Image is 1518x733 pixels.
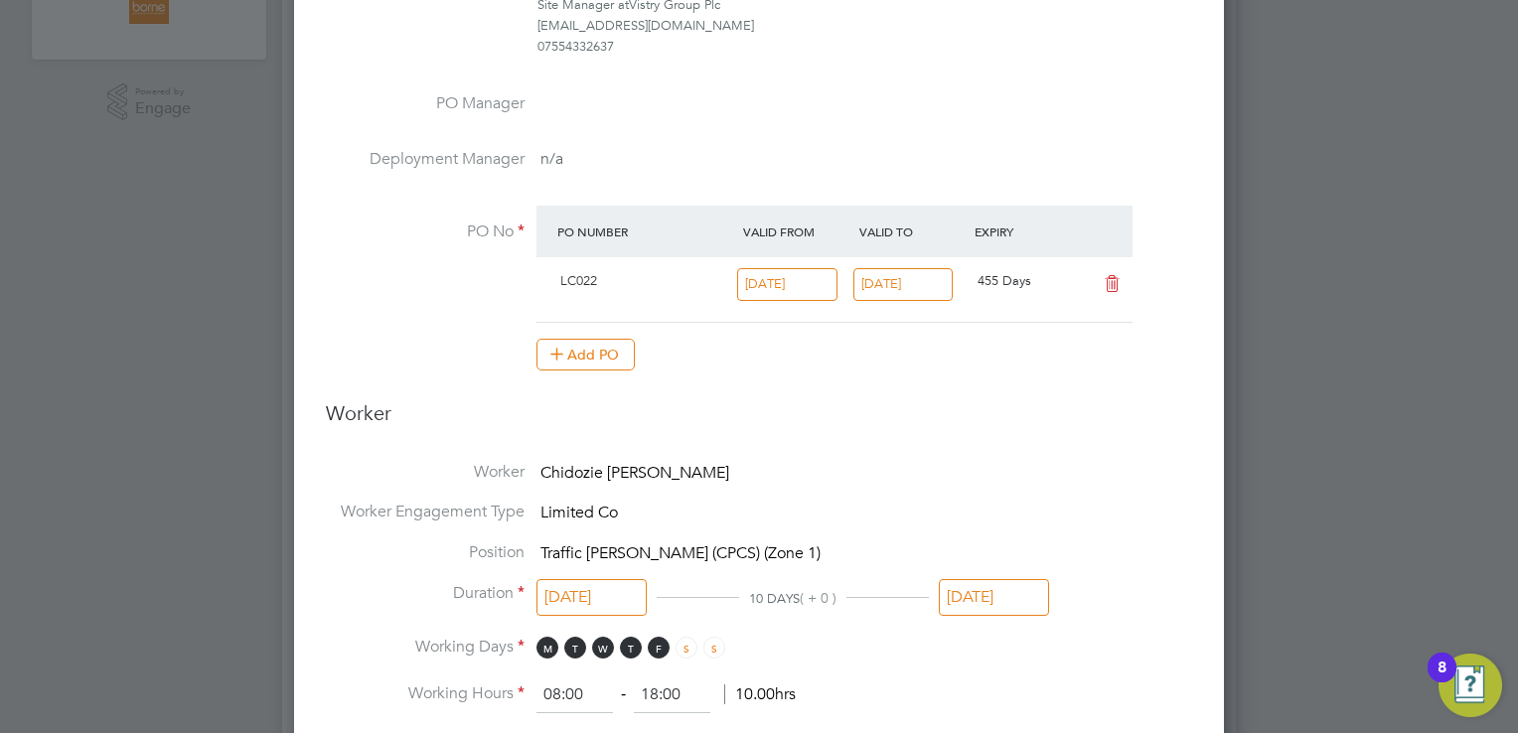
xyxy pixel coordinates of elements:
input: Select one [939,579,1049,616]
span: T [564,637,586,659]
div: 8 [1438,667,1446,693]
span: F [648,637,670,659]
span: S [703,637,725,659]
label: Working Hours [326,683,525,704]
h3: Worker [326,400,1192,442]
label: Position [326,542,525,563]
span: Traffic [PERSON_NAME] (CPCS) (Zone 1) [540,543,821,563]
span: Limited Co [540,504,618,523]
span: 10 DAYS [749,590,800,607]
label: Deployment Manager [326,149,525,170]
span: [EMAIL_ADDRESS][DOMAIN_NAME] [537,17,754,34]
button: Open Resource Center, 8 new notifications [1439,654,1502,717]
div: Expiry [970,214,1086,249]
button: Add PO [536,339,635,370]
label: Worker Engagement Type [326,502,525,522]
label: Duration [326,583,525,604]
span: 10.00hrs [724,684,796,704]
input: Select one [536,579,647,616]
input: 08:00 [536,677,613,713]
label: Worker [326,462,525,483]
span: W [592,637,614,659]
input: Select one [737,268,837,301]
input: 17:00 [634,677,710,713]
span: S [676,637,697,659]
input: Select one [853,268,954,301]
span: n/a [540,149,563,169]
div: Valid To [854,214,971,249]
span: Chidozie [PERSON_NAME] [540,463,729,483]
div: PO Number [552,214,738,249]
span: M [536,637,558,659]
label: Working Days [326,637,525,658]
span: T [620,637,642,659]
span: ‐ [617,684,630,704]
span: 07554332637 [537,38,614,55]
span: LC022 [560,272,597,289]
label: PO Manager [326,93,525,114]
span: 455 Days [978,272,1031,289]
div: Valid From [738,214,854,249]
span: ( + 0 ) [800,589,836,607]
label: PO No [326,221,525,242]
